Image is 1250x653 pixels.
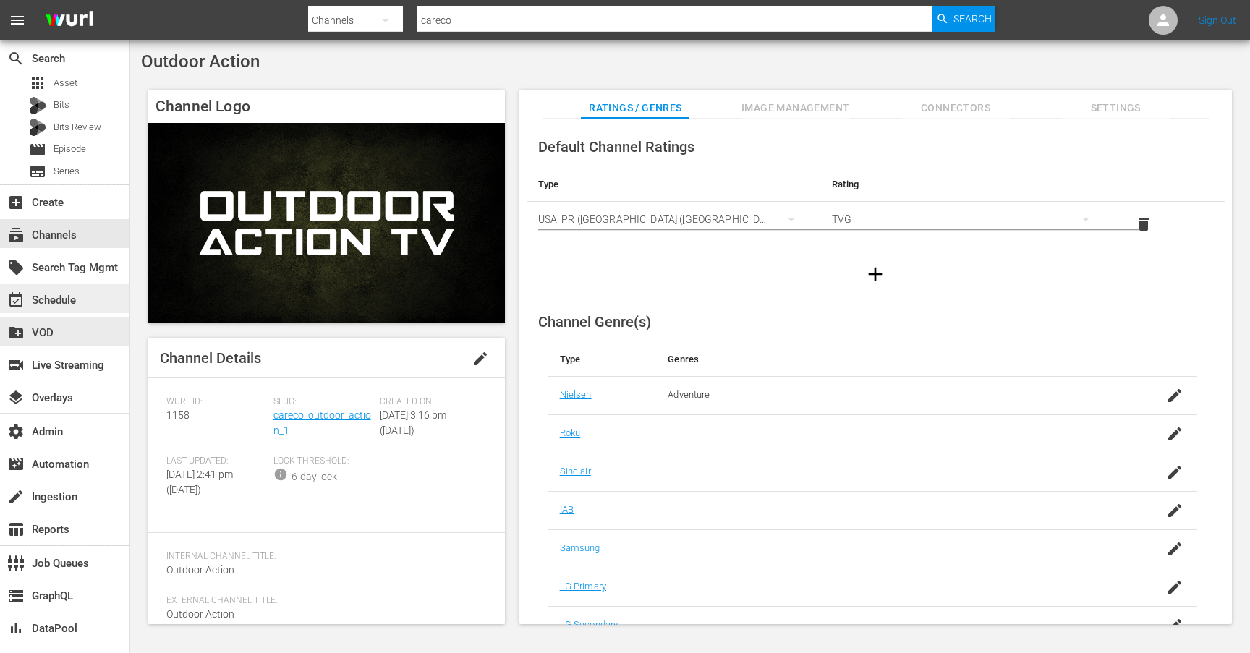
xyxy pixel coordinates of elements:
[548,342,657,377] th: Type
[1126,207,1161,242] button: delete
[54,164,80,179] span: Series
[538,138,694,155] span: Default Channel Ratings
[560,389,592,400] a: Nielsen
[560,581,606,592] a: LG Primary
[527,167,820,202] th: Type
[29,74,46,92] span: Asset
[7,488,25,505] span: Ingestion
[7,620,25,637] span: DataPool
[7,456,25,473] span: Automation
[273,396,373,408] span: Slug:
[166,595,480,607] span: External Channel Title:
[380,409,446,436] span: [DATE] 3:16 pm ([DATE])
[9,12,26,29] span: menu
[656,342,1125,377] th: Genres
[7,521,25,538] span: Reports
[7,194,25,211] span: Create
[148,123,505,323] img: Outdoor Action
[538,313,651,330] span: Channel Genre(s)
[953,6,992,32] span: Search
[35,4,104,38] img: ans4CAIJ8jUAAAAAAAAAAAAAAAAAAAAAAAAgQb4GAAAAAAAAAAAAAAAAAAAAAAAAJMjXAAAAAAAAAAAAAAAAAAAAAAAAgAT5G...
[380,396,480,408] span: Created On:
[560,504,574,515] a: IAB
[932,6,995,32] button: Search
[7,259,25,276] span: Search Tag Mgmt
[29,163,46,180] span: Series
[1061,99,1170,117] span: Settings
[7,423,25,440] span: Admin
[292,469,337,485] div: 6-day lock
[1135,215,1152,233] span: delete
[463,341,498,376] button: edit
[29,119,46,136] div: Bits Review
[7,324,25,341] span: VOD
[741,99,850,117] span: Image Management
[166,396,266,408] span: Wurl ID:
[7,555,25,572] span: Job Queues
[166,469,233,495] span: [DATE] 2:41 pm ([DATE])
[54,76,77,90] span: Asset
[560,542,600,553] a: Samsung
[7,226,25,244] span: Channels
[54,142,86,156] span: Episode
[560,427,581,438] a: Roku
[7,389,25,406] span: Overlays
[527,167,1225,247] table: simple table
[581,99,689,117] span: Ratings / Genres
[54,98,69,112] span: Bits
[1199,14,1236,26] a: Sign Out
[166,608,234,620] span: Outdoor Action
[160,349,261,367] span: Channel Details
[560,619,618,630] a: LG Secondary
[273,409,371,436] a: careco_outdoor_action_1
[141,51,260,72] span: Outdoor Action
[7,357,25,374] span: Live Streaming
[29,97,46,114] div: Bits
[273,456,373,467] span: Lock Threshold:
[832,199,1102,239] div: TVG
[901,99,1010,117] span: Connectors
[820,167,1114,202] th: Rating
[29,141,46,158] span: Episode
[273,467,288,482] span: info
[7,587,25,605] span: GraphQL
[166,564,234,576] span: Outdoor Action
[54,120,101,135] span: Bits Review
[166,551,480,563] span: Internal Channel Title:
[472,350,489,367] span: edit
[7,291,25,309] span: Schedule
[560,466,591,477] a: Sinclair
[7,50,25,67] span: Search
[166,409,190,421] span: 1158
[166,456,266,467] span: Last Updated:
[148,90,505,123] h4: Channel Logo
[538,199,809,239] div: USA_PR ([GEOGRAPHIC_DATA] ([GEOGRAPHIC_DATA]))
